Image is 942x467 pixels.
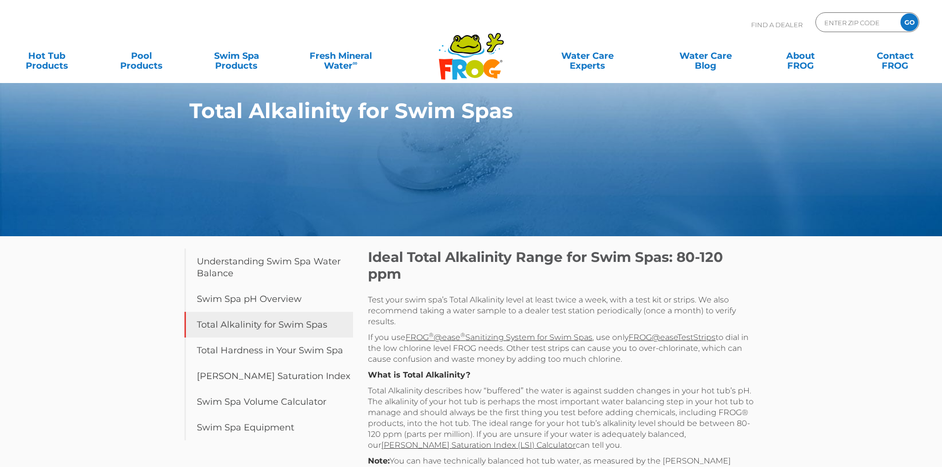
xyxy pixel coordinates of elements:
u: Test [677,333,693,342]
a: Total Hardness in Your Swim Spa [184,338,354,363]
p: If you use , use only to dial in the low chlorine level FROG needs. Other test strips can cause y... [368,332,755,365]
a: Swim Spa pH Overview [184,286,354,312]
p: Find A Dealer [751,12,803,37]
a: [PERSON_NAME] Saturation Index (LSI) Calculator [381,440,576,450]
sup: ® [429,331,434,339]
a: FROG@easeTestStrips [628,333,716,342]
h1: Total Alkalinity for Swim Spas [189,99,709,123]
sup: ® [460,331,465,339]
p: Total Alkalinity describes how “buffered” the water is against sudden changes in your hot tub’s p... [368,385,755,451]
a: Water CareBlog [669,46,742,66]
a: Water CareExperts [528,46,647,66]
a: AboutFROG [763,46,837,66]
p: Test your swim spa’s Total Alkalinity level at least twice a week, with a test kit or strips. We ... [368,295,755,327]
a: Swim Spa Equipment [184,415,354,440]
sup: ∞ [353,59,358,67]
a: PoolProducts [105,46,179,66]
a: ContactFROG [858,46,932,66]
input: GO [900,13,918,31]
a: Understanding Swim Spa Water Balance [184,249,354,286]
a: [PERSON_NAME] Saturation Index [184,363,354,389]
a: Swim Spa Volume Calculator [184,389,354,415]
img: Frog Products Logo [433,20,509,80]
u: FROG [628,333,652,342]
a: Total Alkalinity for Swim Spas [184,312,354,338]
h2: Ideal Total Alkalinity Range for Swim Spas: 80-120 ppm [368,249,755,282]
a: Fresh MineralWater∞ [294,46,387,66]
a: Swim SpaProducts [200,46,273,66]
u: Strips [693,333,716,342]
strong: Note: [368,456,390,466]
a: Hot TubProducts [10,46,84,66]
strong: What is Total Alkalinity? [368,370,470,380]
a: FROG®@ease®Sanitizing System for Swim Spas [405,333,592,342]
